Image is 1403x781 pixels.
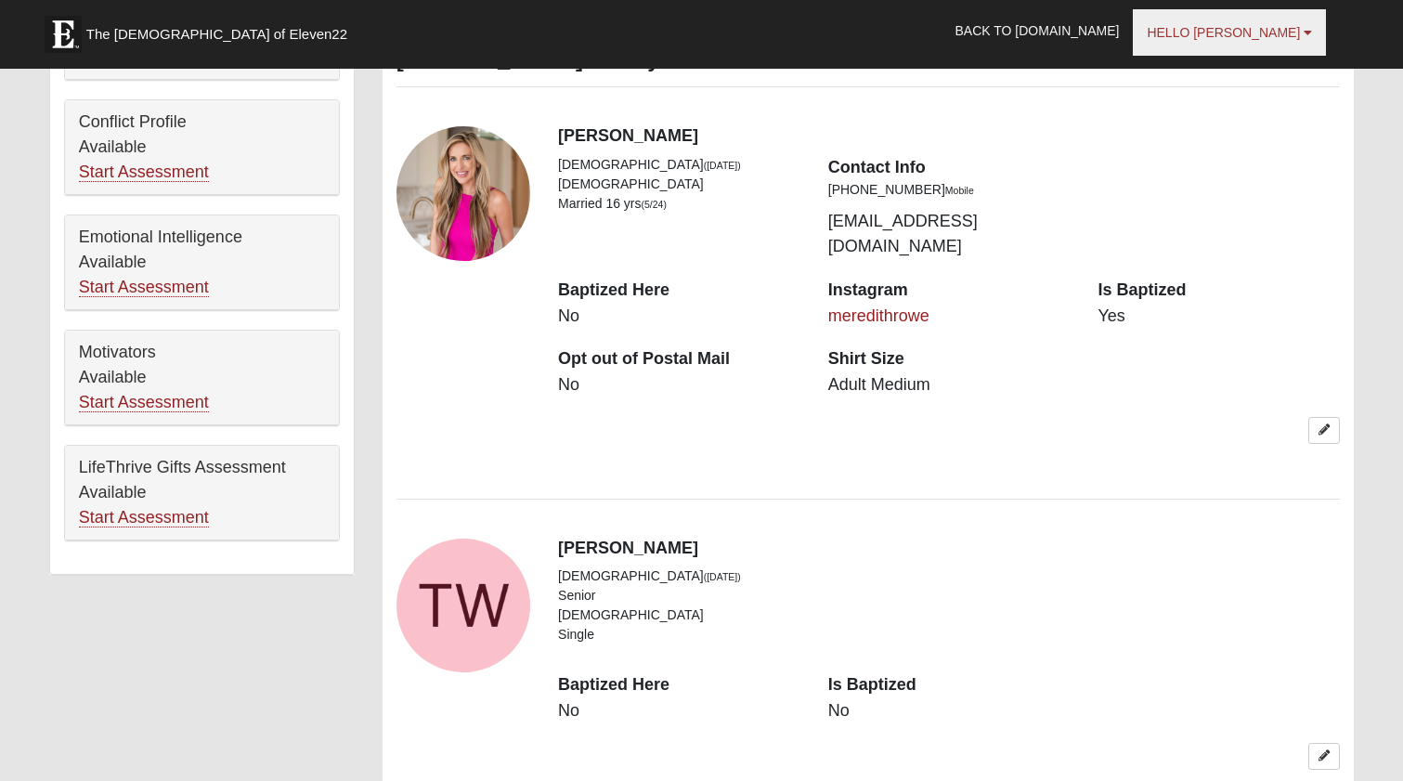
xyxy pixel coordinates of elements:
h4: [PERSON_NAME] [558,539,1340,559]
div: Emotional Intelligence Available [65,215,339,310]
a: Start Assessment [79,163,209,182]
small: ([DATE]) [704,160,741,171]
dd: No [558,373,800,397]
a: Back to [DOMAIN_NAME] [942,7,1134,54]
li: [PHONE_NUMBER] [828,180,1071,200]
h4: [PERSON_NAME] [558,126,1340,147]
a: Start Assessment [79,508,209,527]
li: [DEMOGRAPHIC_DATA] [558,566,800,586]
dd: Yes [1098,305,1340,329]
div: [EMAIL_ADDRESS][DOMAIN_NAME] [814,155,1085,259]
dt: Baptized Here [558,279,800,303]
a: Edit Talan Whelan [1308,743,1340,770]
a: The [DEMOGRAPHIC_DATA] of Eleven22 [35,7,407,53]
small: Mobile [945,185,974,196]
li: [DEMOGRAPHIC_DATA] [558,605,800,625]
a: View Fullsize Photo [396,126,530,260]
span: Hello [PERSON_NAME] [1147,25,1300,40]
li: Married 16 yrs [558,194,800,214]
span: The [DEMOGRAPHIC_DATA] of Eleven22 [86,25,347,44]
div: LifeThrive Gifts Assessment Available [65,446,339,540]
a: Hello [PERSON_NAME] [1133,9,1326,56]
small: (5/24) [642,199,667,210]
div: Motivators Available [65,331,339,425]
a: meredithrowe [828,306,929,325]
div: Conflict Profile Available [65,100,339,195]
li: Single [558,625,800,644]
dt: Is Baptized [1098,279,1340,303]
dt: Is Baptized [828,673,1071,697]
a: Start Assessment [79,393,209,412]
dd: No [558,305,800,329]
dt: Opt out of Postal Mail [558,347,800,371]
small: ([DATE]) [704,571,741,582]
li: [DEMOGRAPHIC_DATA] [558,155,800,175]
dd: No [558,699,800,723]
dt: Baptized Here [558,673,800,697]
a: Edit Meredith Rowe [1308,417,1340,444]
a: Start Assessment [79,278,209,297]
dt: Instagram [828,279,1071,303]
dd: No [828,699,1071,723]
dt: Shirt Size [828,347,1071,371]
li: Senior [558,586,800,605]
img: Eleven22 logo [45,16,82,53]
a: View Fullsize Photo [396,539,530,672]
li: [DEMOGRAPHIC_DATA] [558,175,800,194]
dd: Adult Medium [828,373,1071,397]
strong: Contact Info [828,158,926,176]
